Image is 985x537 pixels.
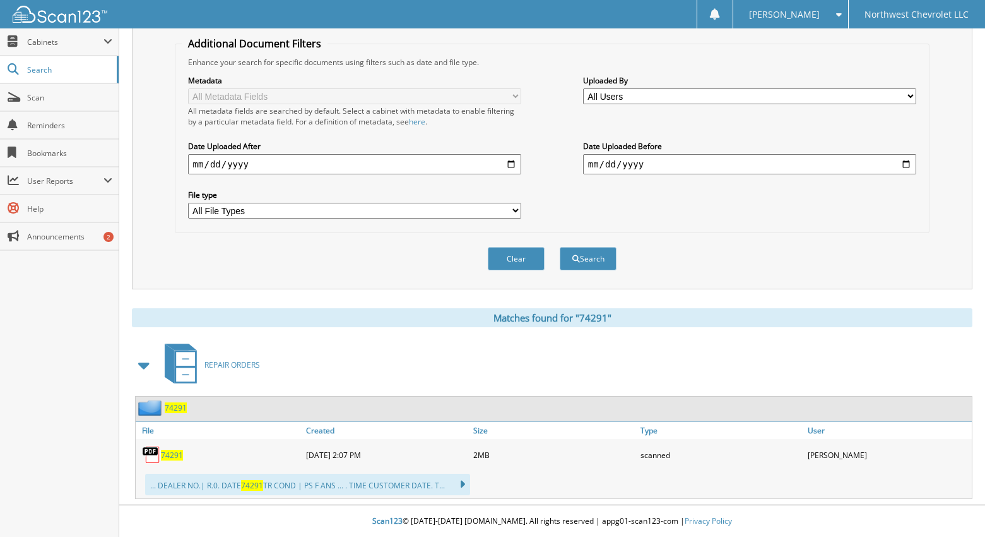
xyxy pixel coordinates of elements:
[864,11,969,18] span: Northwest Chevrolet LLC
[241,480,263,491] span: 74291
[204,359,260,370] span: REPAIR ORDERS
[488,247,545,270] button: Clear
[182,57,923,68] div: Enhance your search for specific documents using filters such as date and file type.
[136,422,303,439] a: File
[13,6,107,23] img: scan123-logo-white.svg
[749,11,820,18] span: [PERSON_NAME]
[637,422,805,439] a: Type
[161,450,183,461] a: 74291
[188,106,522,127] div: All metadata fields are searched by default. Select a cabinet with metadata to enable filtering b...
[119,506,985,537] div: © [DATE]-[DATE] [DOMAIN_NAME]. All rights reserved | appg01-scan123-com |
[188,141,522,152] label: Date Uploaded After
[27,120,112,131] span: Reminders
[583,154,917,174] input: end
[27,176,103,186] span: User Reports
[409,116,425,127] a: here
[138,400,165,416] img: folder2.png
[583,141,917,152] label: Date Uploaded Before
[165,402,187,413] a: 74291
[27,148,112,159] span: Bookmarks
[27,64,110,75] span: Search
[27,203,112,214] span: Help
[145,474,470,495] div: ... DEALER NO.| R.0. DATE TR COND | PS F ANS ... . TIME CUSTOMER DATE. T...
[303,442,470,468] div: [DATE] 2:07 PM
[142,445,161,464] img: PDF.png
[470,442,637,468] div: 2MB
[132,308,972,327] div: Matches found for "74291"
[27,92,112,103] span: Scan
[805,422,972,439] a: User
[583,75,917,86] label: Uploaded By
[637,442,805,468] div: scanned
[470,422,637,439] a: Size
[27,231,112,242] span: Announcements
[188,75,522,86] label: Metadata
[157,340,260,390] a: REPAIR ORDERS
[188,154,522,174] input: start
[685,516,732,526] a: Privacy Policy
[372,516,403,526] span: Scan123
[103,232,114,242] div: 2
[188,190,522,200] label: File type
[182,37,327,51] legend: Additional Document Filters
[805,442,972,468] div: [PERSON_NAME]
[303,422,470,439] a: Created
[560,247,616,270] button: Search
[27,37,103,47] span: Cabinets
